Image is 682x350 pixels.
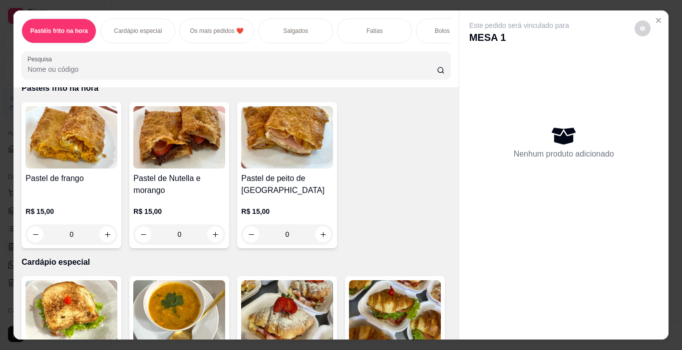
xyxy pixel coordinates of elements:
[27,226,43,242] button: decrease-product-quantity
[241,173,333,196] h4: Pastel de peito de [GEOGRAPHIC_DATA]
[241,280,333,343] img: product-image
[25,106,117,169] img: product-image
[635,20,651,36] button: decrease-product-quantity
[349,280,441,343] img: product-image
[21,82,450,94] p: Pastéis frito na hora
[30,27,88,35] p: Pastéis frito na hora
[469,30,569,44] p: MESA 1
[514,148,614,160] p: Nenhum produto adicionado
[27,64,437,74] input: Pesquisa
[114,27,162,35] p: Cardápio especial
[315,226,331,242] button: increase-product-quantity
[21,256,450,268] p: Cardápio especial
[190,27,244,35] p: Os mais pedidos ❤️
[207,226,223,242] button: increase-product-quantity
[469,20,569,30] p: Este pedido será vinculado para
[25,280,117,343] img: product-image
[133,206,225,216] p: R$ 15,00
[27,55,55,63] label: Pesquisa
[366,27,383,35] p: Fatias
[99,226,115,242] button: increase-product-quantity
[651,12,667,28] button: Close
[241,106,333,169] img: product-image
[25,173,117,184] h4: Pastel de frango
[25,206,117,216] p: R$ 15,00
[241,206,333,216] p: R$ 15,00
[435,27,472,35] p: Bolos Afetivos
[133,106,225,169] img: product-image
[133,173,225,196] h4: Pastel de Nutella e morango
[133,280,225,343] img: product-image
[283,27,308,35] p: Salgados
[135,226,151,242] button: decrease-product-quantity
[243,226,259,242] button: decrease-product-quantity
